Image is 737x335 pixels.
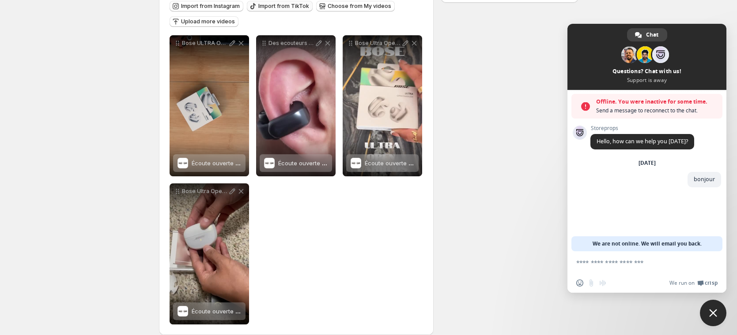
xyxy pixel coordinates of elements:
[596,97,718,106] span: Offline. You were inactive for some time.
[182,40,228,47] p: Bose ULTRA Open Earbuds _Unboxing_ tech
[264,159,275,167] img: Écoute ouverte Confort total
[627,28,667,41] a: Chat
[170,35,249,176] div: Bose ULTRA Open Earbuds _Unboxing_ techÉcoute ouverte Confort totalÉcoute ouverte Confort total
[258,3,309,10] span: Import from TikTok
[170,183,249,324] div: Bose Ultra Open EarbudsÉcoute ouverte Confort totalÉcoute ouverte Confort total
[593,236,702,251] span: We are not online. We will email you back.
[170,16,238,27] button: Upload more videos
[256,35,336,176] div: Des ecouteurs qui nobstruent pas les oreilles 5Écoute ouverte Confort totalÉcoute ouverte Confort...
[576,251,700,273] textarea: Compose your message...
[247,1,313,11] button: Import from TikTok
[182,188,228,195] p: Bose Ultra Open Earbuds
[669,279,695,287] span: We run on
[355,40,401,47] p: Bose Ultra Open Earbuds
[365,160,443,167] span: Écoute ouverte Confort total
[178,307,188,316] img: Écoute ouverte Confort total
[316,1,395,11] button: Choose from My videos
[700,300,726,326] a: Close chat
[590,125,694,131] span: Storeprops
[181,3,240,10] span: Import from Instagram
[597,138,688,145] span: Hello, how can we help you [DATE]?
[576,279,583,287] span: Insert an emoji
[694,175,715,183] span: bonjour
[328,3,391,10] span: Choose from My videos
[178,159,188,167] img: Écoute ouverte Confort total
[596,106,718,115] span: Send a message to reconnect to the chat.
[669,279,718,287] a: We run onCrisp
[639,160,656,166] div: [DATE]
[170,1,243,11] button: Import from Instagram
[646,28,658,41] span: Chat
[705,279,718,287] span: Crisp
[268,40,314,47] p: Des ecouteurs qui nobstruent pas les oreilles 5
[192,160,270,167] span: Écoute ouverte Confort total
[192,308,270,315] span: Écoute ouverte Confort total
[278,160,357,167] span: Écoute ouverte Confort total
[343,35,422,176] div: Bose Ultra Open EarbudsÉcoute ouverte Confort totalÉcoute ouverte Confort total
[181,18,235,25] span: Upload more videos
[351,159,361,167] img: Écoute ouverte Confort total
